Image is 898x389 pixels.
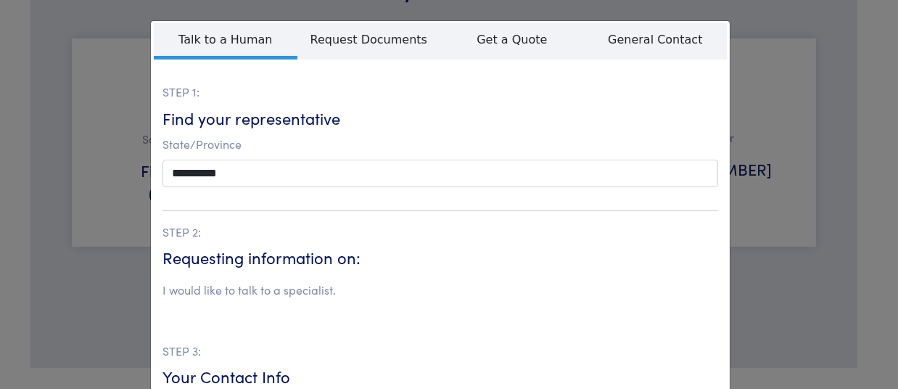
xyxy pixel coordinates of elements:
span: General Contact [584,22,728,56]
p: State/Province [162,135,718,154]
h6: Requesting information on: [162,247,718,269]
h6: Find your representative [162,107,718,130]
p: STEP 1: [162,83,718,102]
p: STEP 2: [162,223,718,242]
p: STEP 3: [162,342,718,361]
h6: Your Contact Info [162,366,718,388]
span: Get a Quote [440,22,584,56]
li: I would like to talk to a specialist. [162,281,336,300]
span: Talk to a Human [154,22,297,60]
span: Request Documents [297,22,441,56]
